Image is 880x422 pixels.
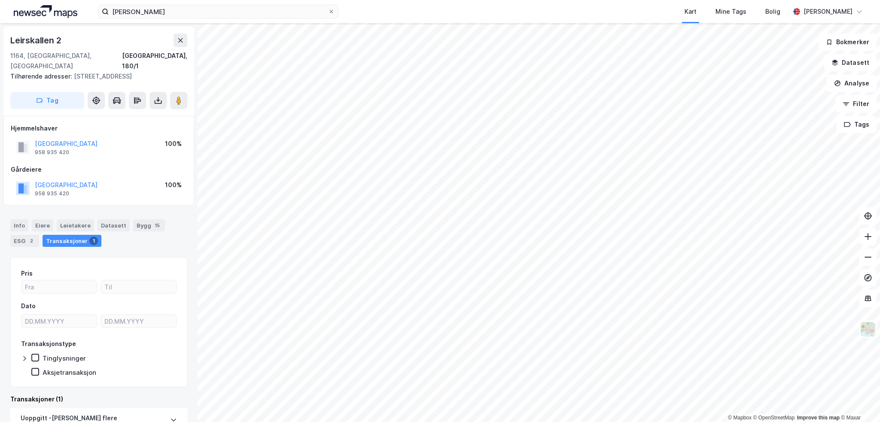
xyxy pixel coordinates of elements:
[765,6,780,17] div: Bolig
[35,149,69,156] div: 958 935 420
[835,95,877,112] button: Filter
[89,237,98,245] div: 1
[21,280,97,293] input: Fra
[10,33,63,47] div: Leirskallen 2
[109,5,328,18] input: Søk på adresse, matrikkel, gårdeiere, leietakere eller personer
[10,394,187,404] div: Transaksjoner (1)
[27,237,36,245] div: 2
[11,164,187,175] div: Gårdeiere
[21,268,33,279] div: Pris
[43,354,86,362] div: Tinglysninger
[860,321,876,337] img: Z
[827,75,877,92] button: Analyse
[21,315,97,328] input: DD.MM.YYYY
[819,33,877,51] button: Bokmerker
[837,116,877,133] button: Tags
[43,235,101,247] div: Transaksjoner
[35,190,69,197] div: 958 935 420
[165,180,182,190] div: 100%
[21,301,36,311] div: Dato
[10,235,39,247] div: ESG
[57,219,94,231] div: Leietakere
[753,415,795,421] a: OpenStreetMap
[684,6,697,17] div: Kart
[10,51,122,71] div: 1164, [GEOGRAPHIC_DATA], [GEOGRAPHIC_DATA]
[21,339,76,349] div: Transaksjonstype
[98,219,130,231] div: Datasett
[133,219,165,231] div: Bygg
[728,415,752,421] a: Mapbox
[10,219,28,231] div: Info
[797,415,840,421] a: Improve this map
[14,5,77,18] img: logo.a4113a55bc3d86da70a041830d287a7e.svg
[11,123,187,134] div: Hjemmelshaver
[43,368,96,376] div: Aksjetransaksjon
[122,51,187,71] div: [GEOGRAPHIC_DATA], 180/1
[10,73,74,80] span: Tilhørende adresser:
[715,6,746,17] div: Mine Tags
[837,381,880,422] iframe: Chat Widget
[153,221,162,230] div: 15
[804,6,852,17] div: [PERSON_NAME]
[824,54,877,71] button: Datasett
[10,92,84,109] button: Tag
[10,71,180,82] div: [STREET_ADDRESS]
[101,280,176,293] input: Til
[32,219,53,231] div: Eiere
[837,381,880,422] div: Kontrollprogram for chat
[101,315,176,328] input: DD.MM.YYYY
[165,139,182,149] div: 100%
